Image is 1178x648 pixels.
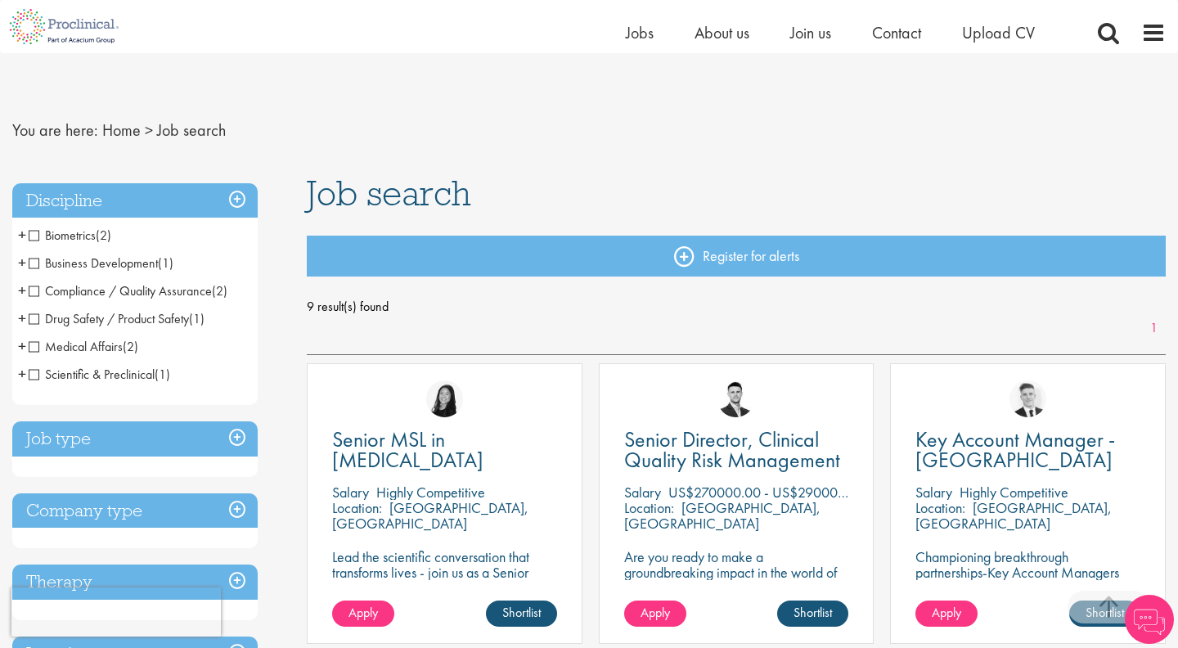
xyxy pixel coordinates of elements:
[18,250,26,275] span: +
[668,483,928,502] p: US$270000.00 - US$290000.00 per annum
[960,483,1068,502] p: Highly Competitive
[790,22,831,43] a: Join us
[332,425,483,474] span: Senior MSL in [MEDICAL_DATA]
[155,366,170,383] span: (1)
[915,425,1115,474] span: Key Account Manager - [GEOGRAPHIC_DATA]
[332,498,382,517] span: Location:
[212,282,227,299] span: (2)
[12,119,98,141] span: You are here:
[624,549,849,627] p: Are you ready to make a groundbreaking impact in the world of biotechnology? Join a growing compa...
[29,254,173,272] span: Business Development
[307,295,1166,319] span: 9 result(s) found
[695,22,749,43] a: About us
[332,430,557,470] a: Senior MSL in [MEDICAL_DATA]
[1125,595,1174,644] img: Chatbot
[12,421,258,457] h3: Job type
[777,601,848,627] a: Shortlist
[1142,319,1166,338] a: 1
[18,334,26,358] span: +
[915,498,1112,533] p: [GEOGRAPHIC_DATA], [GEOGRAPHIC_DATA]
[332,483,369,502] span: Salary
[189,310,205,327] span: (1)
[872,22,921,43] a: Contact
[962,22,1035,43] a: Upload CV
[641,604,670,621] span: Apply
[624,425,840,474] span: Senior Director, Clinical Quality Risk Management
[624,430,849,470] a: Senior Director, Clinical Quality Risk Management
[624,498,674,517] span: Location:
[11,587,221,637] iframe: reCAPTCHA
[123,338,138,355] span: (2)
[1009,380,1046,417] img: Nicolas Daniel
[29,254,158,272] span: Business Development
[915,601,978,627] a: Apply
[29,282,227,299] span: Compliance / Quality Assurance
[29,366,155,383] span: Scientific & Preclinical
[29,366,170,383] span: Scientific & Preclinical
[18,223,26,247] span: +
[915,430,1140,470] a: Key Account Manager - [GEOGRAPHIC_DATA]
[717,380,754,417] img: Joshua Godden
[29,310,189,327] span: Drug Safety / Product Safety
[915,483,952,502] span: Salary
[348,604,378,621] span: Apply
[12,183,258,218] h3: Discipline
[915,549,1140,611] p: Championing breakthrough partnerships-Key Account Managers turn biotech innovation into lasting c...
[29,338,138,355] span: Medical Affairs
[18,278,26,303] span: +
[624,601,686,627] a: Apply
[18,306,26,331] span: +
[486,601,557,627] a: Shortlist
[29,310,205,327] span: Drug Safety / Product Safety
[626,22,654,43] a: Jobs
[12,565,258,600] h3: Therapy
[376,483,485,502] p: Highly Competitive
[96,227,111,244] span: (2)
[932,604,961,621] span: Apply
[624,483,661,502] span: Salary
[307,171,471,215] span: Job search
[12,493,258,529] h3: Company type
[145,119,153,141] span: >
[307,236,1166,277] a: Register for alerts
[332,601,394,627] a: Apply
[426,380,463,417] img: Numhom Sudsok
[18,362,26,386] span: +
[332,498,528,533] p: [GEOGRAPHIC_DATA], [GEOGRAPHIC_DATA]
[915,498,965,517] span: Location:
[29,338,123,355] span: Medical Affairs
[157,119,226,141] span: Job search
[102,119,141,141] a: breadcrumb link
[29,227,96,244] span: Biometrics
[624,498,821,533] p: [GEOGRAPHIC_DATA], [GEOGRAPHIC_DATA]
[332,549,557,596] p: Lead the scientific conversation that transforms lives - join us as a Senior MSL in [MEDICAL_DATA].
[29,282,212,299] span: Compliance / Quality Assurance
[158,254,173,272] span: (1)
[29,227,111,244] span: Biometrics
